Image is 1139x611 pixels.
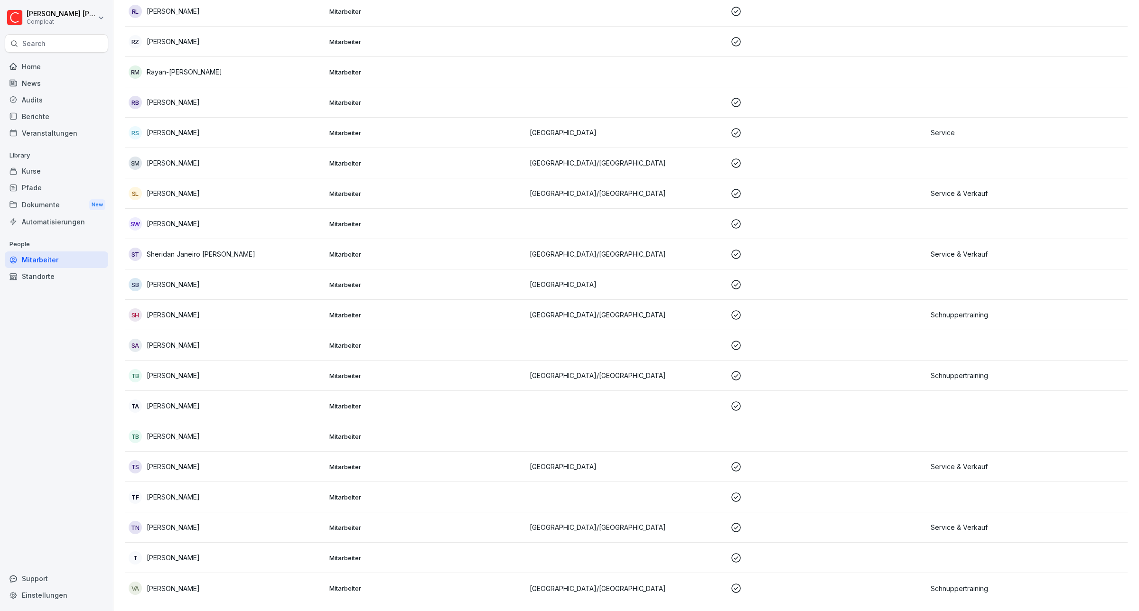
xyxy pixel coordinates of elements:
[147,310,200,320] p: [PERSON_NAME]
[147,370,200,380] p: [PERSON_NAME]
[530,462,723,472] p: [GEOGRAPHIC_DATA]
[5,196,108,213] div: Dokumente
[329,98,523,107] p: Mitarbeiter
[329,220,523,228] p: Mitarbeiter
[147,279,200,289] p: [PERSON_NAME]
[89,199,105,210] div: New
[329,341,523,350] p: Mitarbeiter
[329,493,523,501] p: Mitarbeiter
[931,188,1124,198] p: Service & Verkauf
[147,97,200,107] p: [PERSON_NAME]
[147,6,200,16] p: [PERSON_NAME]
[931,310,1124,320] p: Schnuppertraining
[5,237,108,252] p: People
[329,159,523,167] p: Mitarbeiter
[329,7,523,16] p: Mitarbeiter
[129,126,142,139] div: RS
[147,37,200,46] p: [PERSON_NAME]
[329,129,523,137] p: Mitarbeiter
[147,219,200,229] p: [PERSON_NAME]
[329,280,523,289] p: Mitarbeiter
[147,401,200,411] p: [PERSON_NAME]
[129,278,142,291] div: SB
[147,340,200,350] p: [PERSON_NAME]
[147,249,255,259] p: Sheridan Janeiro [PERSON_NAME]
[129,308,142,322] div: SH
[5,108,108,125] a: Berichte
[5,196,108,213] a: DokumenteNew
[147,158,200,168] p: [PERSON_NAME]
[5,58,108,75] a: Home
[329,432,523,441] p: Mitarbeiter
[147,431,200,441] p: [PERSON_NAME]
[5,587,108,603] a: Einstellungen
[147,522,200,532] p: [PERSON_NAME]
[329,371,523,380] p: Mitarbeiter
[5,268,108,285] a: Standorte
[129,430,142,443] div: TB
[129,248,142,261] div: ST
[129,157,142,170] div: SM
[5,251,108,268] a: Mitarbeiter
[147,583,200,593] p: [PERSON_NAME]
[931,462,1124,472] p: Service & Verkauf
[329,311,523,319] p: Mitarbeiter
[931,370,1124,380] p: Schnuppertraining
[5,125,108,141] a: Veranstaltungen
[329,554,523,562] p: Mitarbeiter
[5,92,108,108] a: Audits
[129,551,142,565] div: T
[329,523,523,532] p: Mitarbeiter
[129,65,142,79] div: RM
[5,163,108,179] a: Kurse
[5,179,108,196] div: Pfade
[147,128,200,138] p: [PERSON_NAME]
[147,188,200,198] p: [PERSON_NAME]
[5,213,108,230] a: Automatisierungen
[27,19,96,25] p: Compleat
[22,39,46,48] p: Search
[129,187,142,200] div: SL
[5,570,108,587] div: Support
[931,128,1124,138] p: Service
[5,148,108,163] p: Library
[129,369,142,382] div: TB
[129,35,142,48] div: RZ
[530,249,723,259] p: [GEOGRAPHIC_DATA]/[GEOGRAPHIC_DATA]
[147,67,222,77] p: Rayan-[PERSON_NAME]
[329,68,523,76] p: Mitarbeiter
[931,249,1124,259] p: Service & Verkauf
[329,584,523,592] p: Mitarbeiter
[530,583,723,593] p: [GEOGRAPHIC_DATA]/[GEOGRAPHIC_DATA]
[129,521,142,534] div: TN
[5,75,108,92] a: News
[530,128,723,138] p: [GEOGRAPHIC_DATA]
[931,522,1124,532] p: Service & Verkauf
[129,460,142,473] div: TS
[129,96,142,109] div: RB
[931,583,1124,593] p: Schnuppertraining
[530,370,723,380] p: [GEOGRAPHIC_DATA]/[GEOGRAPHIC_DATA]
[129,339,142,352] div: SA
[129,5,142,18] div: RL
[129,217,142,231] div: SW
[530,522,723,532] p: [GEOGRAPHIC_DATA]/[GEOGRAPHIC_DATA]
[329,189,523,198] p: Mitarbeiter
[530,158,723,168] p: [GEOGRAPHIC_DATA]/[GEOGRAPHIC_DATA]
[129,582,142,595] div: VA
[147,462,200,472] p: [PERSON_NAME]
[329,463,523,471] p: Mitarbeiter
[329,250,523,259] p: Mitarbeiter
[147,553,200,563] p: [PERSON_NAME]
[329,402,523,410] p: Mitarbeiter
